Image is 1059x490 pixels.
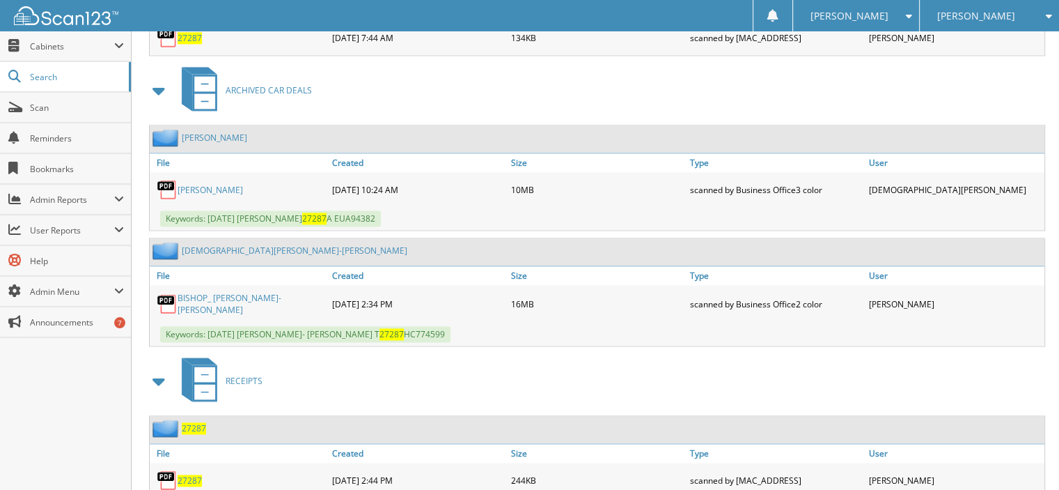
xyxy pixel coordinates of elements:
[687,24,865,52] div: scanned by [MAC_ADDRESS]
[114,317,125,328] div: 7
[687,444,865,463] a: Type
[508,176,687,204] div: 10MB
[150,444,329,463] a: File
[173,353,262,408] a: RECEIPTS
[329,24,508,52] div: [DATE] 7:44 AM
[150,153,329,172] a: File
[182,422,206,434] a: 27287
[508,444,687,463] a: Size
[329,153,508,172] a: Created
[173,63,312,118] a: ARCHIVED CAR DEALS
[687,289,865,319] div: scanned by Business Office2 color
[14,6,118,25] img: scan123-logo-white.svg
[178,32,202,44] a: 27287
[865,24,1044,52] div: [PERSON_NAME]
[508,24,687,52] div: 134KB
[865,266,1044,285] a: User
[182,132,247,144] a: [PERSON_NAME]
[157,27,178,48] img: PDF.png
[508,289,687,319] div: 16MB
[329,266,508,285] a: Created
[937,12,1015,20] span: [PERSON_NAME]
[157,179,178,200] img: PDF.png
[865,176,1044,204] div: [DEMOGRAPHIC_DATA][PERSON_NAME]
[329,176,508,204] div: [DATE] 10:24 AM
[687,153,865,172] a: Type
[30,40,114,52] span: Cabinets
[30,71,122,83] span: Search
[508,266,687,285] a: Size
[687,266,865,285] a: Type
[865,153,1044,172] a: User
[178,292,325,316] a: BISHOP_ [PERSON_NAME]-[PERSON_NAME]
[152,242,182,259] img: folder2.png
[865,444,1044,463] a: User
[329,444,508,463] a: Created
[178,184,243,196] a: [PERSON_NAME]
[226,84,312,96] span: ARCHIVED CAR DEALS
[182,245,407,257] a: [DEMOGRAPHIC_DATA][PERSON_NAME]-[PERSON_NAME]
[30,286,114,298] span: Admin Menu
[30,194,114,206] span: Admin Reports
[178,475,202,487] a: 27287
[152,420,182,437] img: folder2.png
[157,293,178,314] img: PDF.png
[865,289,1044,319] div: [PERSON_NAME]
[30,224,114,236] span: User Reports
[226,375,262,387] span: RECEIPTS
[329,289,508,319] div: [DATE] 2:34 PM
[30,255,124,267] span: Help
[302,213,327,224] span: 27287
[379,328,404,340] span: 27287
[508,153,687,172] a: Size
[30,102,124,114] span: Scan
[30,163,124,175] span: Bookmarks
[30,316,124,328] span: Announcements
[150,266,329,285] a: File
[152,129,182,146] img: folder2.png
[30,132,124,144] span: Reminders
[160,326,450,342] span: Keywords: [DATE] [PERSON_NAME]- [PERSON_NAME] T HC774599
[687,176,865,204] div: scanned by Business Office3 color
[810,12,888,20] span: [PERSON_NAME]
[160,210,381,227] span: Keywords: [DATE] [PERSON_NAME] A EUA94382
